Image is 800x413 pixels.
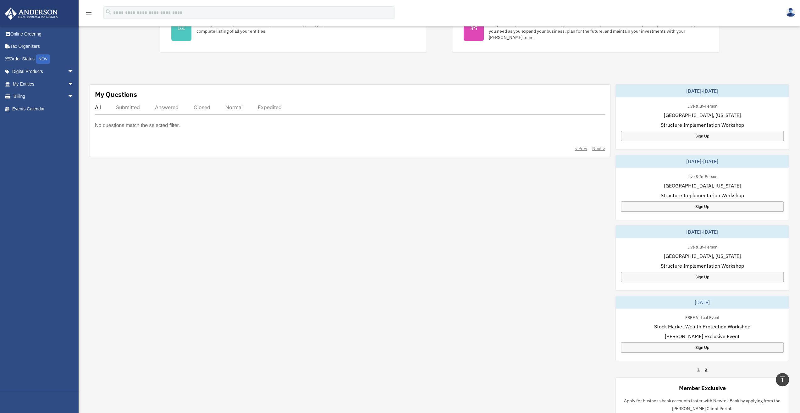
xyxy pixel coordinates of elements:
[4,90,83,103] a: Billingarrow_drop_down
[489,22,708,41] div: Did you know, as a Platinum Member, you have an entire professional team at your disposal? Get th...
[664,111,741,119] span: [GEOGRAPHIC_DATA], [US_STATE]
[621,272,784,282] a: Sign Up
[105,8,112,15] i: search
[680,314,724,320] div: FREE Virtual Event
[95,121,180,130] p: No questions match the selected filter.
[116,104,140,110] div: Submitted
[660,192,744,199] span: Structure Implementation Workshop
[4,78,83,90] a: My Entitiesarrow_drop_down
[85,11,92,16] a: menu
[682,173,722,179] div: Live & In-Person
[4,53,83,65] a: Order StatusNEW
[621,397,784,412] p: Apply for business bank accounts faster with Newtek Bank by applying from the [PERSON_NAME] Clien...
[664,252,741,260] span: [GEOGRAPHIC_DATA], [US_STATE]
[4,40,83,53] a: Tax Organizers
[68,78,80,91] span: arrow_drop_down
[660,121,744,129] span: Structure Implementation Workshop
[160,2,427,53] a: My Entities Looking for an EIN, want to make an update to an entity, or sign up for a bank accoun...
[68,90,80,103] span: arrow_drop_down
[155,104,179,110] div: Answered
[682,243,722,250] div: Live & In-Person
[621,131,784,141] a: Sign Up
[194,104,210,110] div: Closed
[660,262,744,270] span: Structure Implementation Workshop
[679,384,726,392] div: Member Exclusive
[4,103,83,115] a: Events Calendar
[258,104,282,110] div: Expedited
[616,226,789,238] div: [DATE]-[DATE]
[779,376,786,383] i: vertical_align_top
[3,8,60,20] img: Anderson Advisors Platinum Portal
[95,90,137,99] div: My Questions
[4,28,83,40] a: Online Ordering
[621,342,784,353] a: Sign Up
[225,104,243,110] div: Normal
[36,54,50,64] div: NEW
[621,201,784,212] a: Sign Up
[85,9,92,16] i: menu
[665,332,740,340] span: [PERSON_NAME] Exclusive Event
[452,2,719,53] a: My [PERSON_NAME] Team Did you know, as a Platinum Member, you have an entire professional team at...
[786,8,795,17] img: User Pic
[616,155,789,168] div: [DATE]-[DATE]
[616,296,789,309] div: [DATE]
[4,65,83,78] a: Digital Productsarrow_drop_down
[68,65,80,78] span: arrow_drop_down
[616,85,789,97] div: [DATE]-[DATE]
[95,104,101,110] div: All
[776,373,789,386] a: vertical_align_top
[196,22,415,34] div: Looking for an EIN, want to make an update to an entity, or sign up for a bank account? Click her...
[705,366,707,372] a: 2
[664,182,741,189] span: [GEOGRAPHIC_DATA], [US_STATE]
[682,102,722,109] div: Live & In-Person
[654,323,750,330] span: Stock Market Wealth Protection Workshop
